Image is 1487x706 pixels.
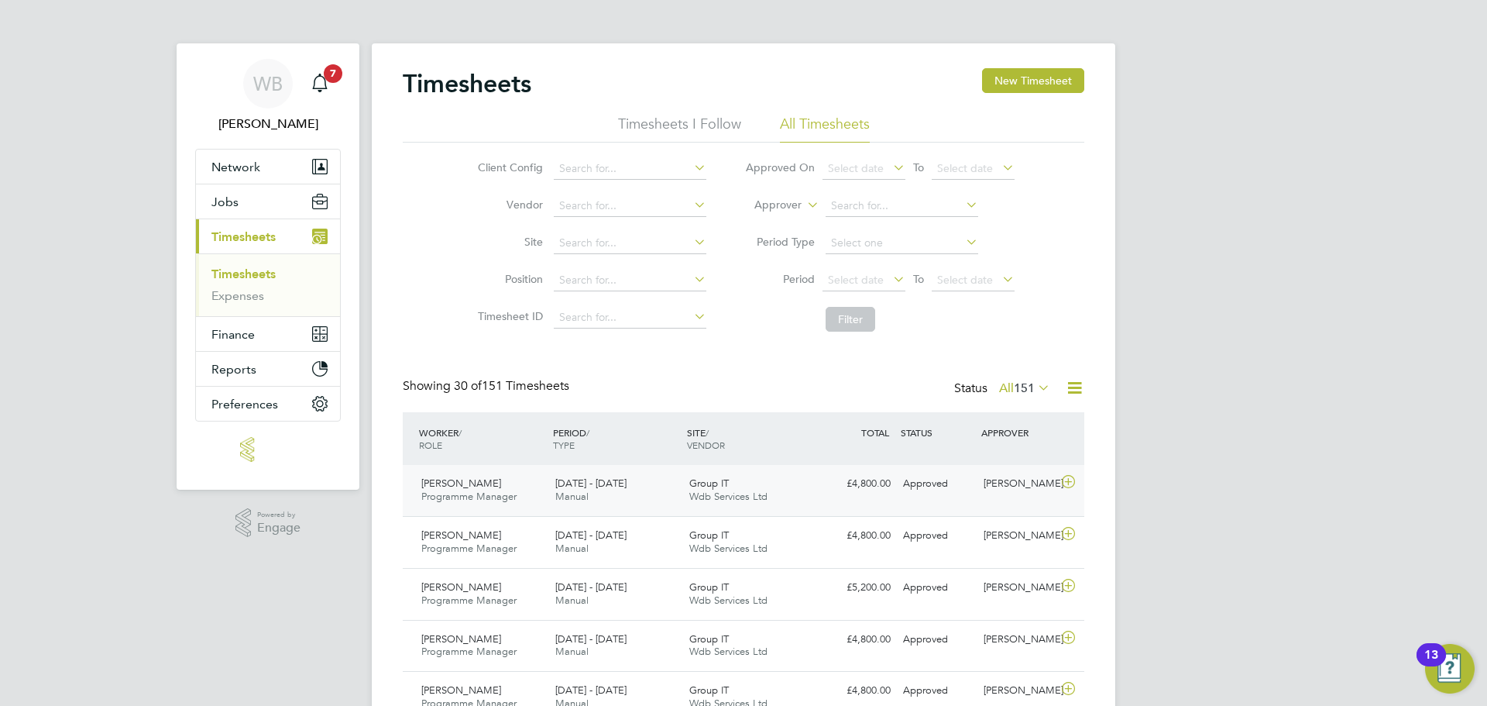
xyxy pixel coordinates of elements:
label: Approved On [745,160,815,174]
span: Programme Manager [421,594,517,607]
div: Approved [897,471,977,497]
div: WORKER [415,418,549,459]
div: [PERSON_NAME] [977,471,1058,497]
div: £4,800.00 [816,627,897,653]
span: Wdb Services Ltd [689,645,768,658]
div: PERIOD [549,418,683,459]
span: Powered by [257,508,300,522]
div: Status [954,378,1053,400]
div: [PERSON_NAME] [977,523,1058,549]
div: £5,200.00 [816,575,897,601]
span: [PERSON_NAME] [421,477,501,490]
a: Timesheets [211,267,276,281]
span: Group IT [689,529,729,542]
span: Group IT [689,580,729,594]
span: [PERSON_NAME] [421,684,501,697]
label: Vendor [473,198,543,212]
span: Programme Manager [421,542,517,555]
label: Period [745,272,815,286]
span: / [586,426,589,439]
label: Site [473,235,543,249]
span: Select date [937,273,993,287]
li: All Timesheets [780,115,870,143]
input: Search for... [826,195,978,217]
input: Search for... [554,195,706,217]
input: Search for... [554,270,706,291]
span: Finance [211,327,255,342]
button: New Timesheet [982,68,1084,93]
span: 151 Timesheets [454,378,569,394]
span: Reports [211,362,256,377]
span: Manual [555,594,589,607]
a: WB[PERSON_NAME] [195,59,341,133]
span: Programme Manager [421,490,517,503]
input: Search for... [554,158,706,180]
span: WB [253,74,283,94]
span: Jobs [211,195,239,209]
button: Finance [196,317,340,351]
span: To [908,269,929,289]
span: Engage [257,522,300,535]
span: Wdb Services Ltd [689,490,768,503]
span: Select date [828,273,884,287]
span: [DATE] - [DATE] [555,684,627,697]
label: Approver [732,198,802,213]
span: Network [211,160,260,174]
span: / [458,426,462,439]
div: Showing [403,378,572,394]
li: Timesheets I Follow [618,115,741,143]
button: Timesheets [196,219,340,253]
span: Select date [937,161,993,175]
span: 151 [1014,381,1035,396]
span: [PERSON_NAME] [421,632,501,646]
button: Preferences [196,387,340,421]
span: TOTAL [861,426,889,439]
div: Timesheets [196,253,340,316]
nav: Main navigation [177,43,359,490]
span: TYPE [553,439,575,451]
span: [DATE] - [DATE] [555,580,627,594]
span: Manual [555,542,589,555]
label: All [999,381,1050,396]
span: VENDOR [687,439,725,451]
span: / [706,426,709,439]
span: Warren Brown [195,115,341,133]
div: [PERSON_NAME] [977,678,1058,704]
img: wdbservices-logo-retina.png [240,437,296,462]
span: [DATE] - [DATE] [555,529,627,542]
span: [PERSON_NAME] [421,580,501,594]
div: [PERSON_NAME] [977,575,1058,601]
input: Select one [826,232,978,254]
span: [PERSON_NAME] [421,529,501,542]
span: Group IT [689,632,729,646]
button: Filter [826,307,875,332]
span: ROLE [419,439,442,451]
span: Group IT [689,477,729,490]
div: 13 [1424,655,1438,675]
label: Period Type [745,235,815,249]
div: STATUS [897,418,977,446]
span: To [908,157,929,177]
input: Search for... [554,307,706,329]
button: Jobs [196,184,340,219]
span: Manual [555,490,589,503]
div: Approved [897,523,977,549]
input: Search for... [554,232,706,254]
a: Powered byEngage [235,508,301,538]
h2: Timesheets [403,68,531,99]
a: Go to home page [195,437,341,462]
div: [PERSON_NAME] [977,627,1058,653]
span: Select date [828,161,884,175]
span: Group IT [689,684,729,697]
a: Expenses [211,288,264,303]
span: Timesheets [211,229,276,244]
div: Approved [897,575,977,601]
button: Network [196,150,340,184]
div: APPROVER [977,418,1058,446]
label: Client Config [473,160,543,174]
span: 7 [324,64,342,83]
label: Position [473,272,543,286]
div: £4,800.00 [816,471,897,497]
div: £4,800.00 [816,523,897,549]
span: [DATE] - [DATE] [555,477,627,490]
